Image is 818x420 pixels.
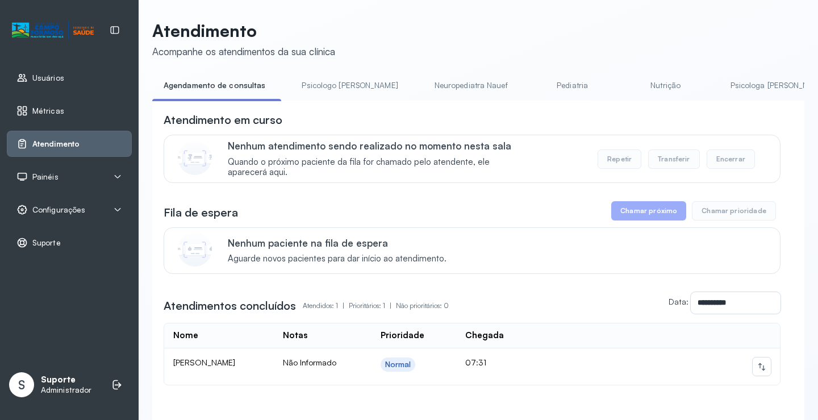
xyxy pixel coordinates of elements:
span: Painéis [32,172,59,182]
p: Nenhum paciente na fila de espera [228,237,446,249]
a: Nutrição [626,76,706,95]
h3: Atendimento em curso [164,112,282,128]
p: Administrador [41,385,91,395]
img: Imagem de CalloutCard [178,232,212,267]
button: Encerrar [707,149,755,169]
div: Nome [173,330,198,341]
span: Atendimento [32,139,80,149]
span: Usuários [32,73,64,83]
span: Quando o próximo paciente da fila for chamado pelo atendente, ele aparecerá aqui. [228,157,528,178]
p: Suporte [41,375,91,385]
span: Métricas [32,106,64,116]
div: Normal [385,360,411,369]
span: Não Informado [283,357,336,367]
h3: Atendimentos concluídos [164,298,296,314]
div: Notas [283,330,307,341]
label: Data: [669,297,688,306]
a: Psicologo [PERSON_NAME] [290,76,409,95]
p: Atendidos: 1 [303,298,349,314]
p: Prioritários: 1 [349,298,396,314]
span: | [343,301,344,310]
span: 07:31 [465,357,486,367]
img: Logotipo do estabelecimento [12,21,94,40]
p: Nenhum atendimento sendo realizado no momento nesta sala [228,140,528,152]
div: Acompanhe os atendimentos da sua clínica [152,45,335,57]
a: Agendamento de consultas [152,76,277,95]
span: Configurações [32,205,85,215]
span: [PERSON_NAME] [173,357,235,367]
p: Não prioritários: 0 [396,298,449,314]
button: Repetir [598,149,641,169]
span: Suporte [32,238,61,248]
button: Transferir [648,149,700,169]
p: Atendimento [152,20,335,41]
button: Chamar próximo [611,201,686,221]
span: | [390,301,391,310]
a: Usuários [16,72,122,84]
div: Prioridade [381,330,424,341]
a: Neuropediatra Nauef [423,76,519,95]
div: Chegada [465,330,504,341]
a: Atendimento [16,138,122,149]
button: Chamar prioridade [692,201,776,221]
a: Métricas [16,105,122,117]
h3: Fila de espera [164,205,238,221]
img: Imagem de CalloutCard [178,141,212,175]
span: Aguarde novos pacientes para dar início ao atendimento. [228,253,446,264]
a: Pediatria [533,76,612,95]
